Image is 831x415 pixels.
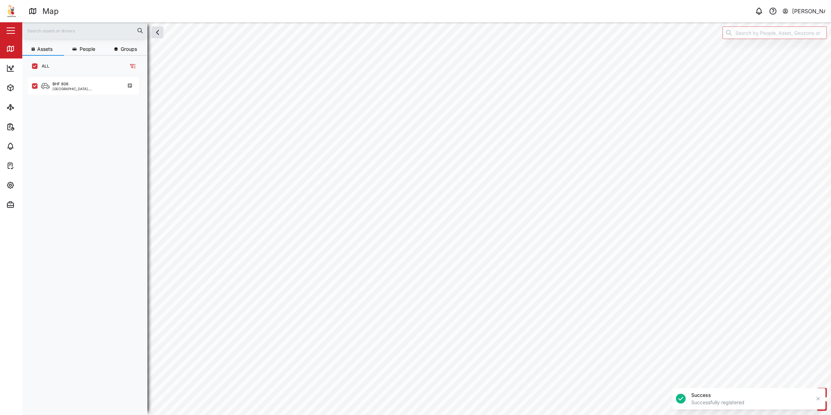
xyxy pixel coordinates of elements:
[3,3,19,19] img: Main Logo
[18,64,49,72] div: Dashboard
[18,45,34,53] div: Map
[691,392,811,399] div: Success
[121,47,137,52] span: Groups
[18,201,39,209] div: Admin
[42,5,59,17] div: Map
[18,123,42,131] div: Reports
[18,142,40,150] div: Alarms
[38,63,49,69] label: ALL
[691,399,811,406] div: Successfully registered
[18,103,35,111] div: Sites
[792,7,825,16] div: [PERSON_NAME]
[26,25,143,36] input: Search assets or drivers
[53,81,68,87] div: BHF 806
[18,162,37,170] div: Tasks
[37,47,53,52] span: Assets
[723,26,827,39] input: Search by People, Asset, Geozone or Place
[18,181,43,189] div: Settings
[28,75,147,410] div: grid
[782,6,825,16] button: [PERSON_NAME]
[53,87,119,91] div: [GEOGRAPHIC_DATA], [GEOGRAPHIC_DATA]
[80,47,95,52] span: People
[18,84,40,92] div: Assets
